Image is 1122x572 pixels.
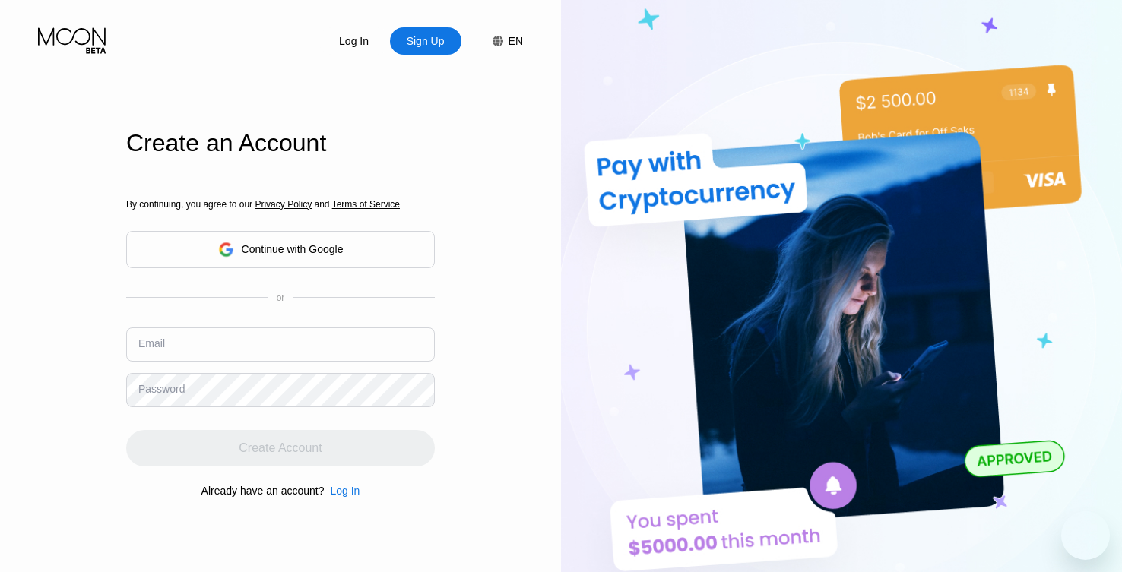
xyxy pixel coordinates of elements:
div: Continue with Google [242,243,344,255]
div: Log In [330,485,360,497]
span: Privacy Policy [255,199,312,210]
div: Sign Up [405,33,446,49]
span: and [312,199,332,210]
div: Already have an account? [201,485,325,497]
iframe: Кнопка запуска окна обмена сообщениями [1061,511,1110,560]
div: Log In [324,485,360,497]
div: Continue with Google [126,231,435,268]
div: EN [509,35,523,47]
div: Create an Account [126,129,435,157]
div: Log In [319,27,390,55]
div: EN [477,27,523,55]
div: Sign Up [390,27,461,55]
span: Terms of Service [332,199,400,210]
div: or [277,292,285,303]
div: Log In [338,33,370,49]
div: Password [138,383,185,395]
div: Email [138,337,165,349]
div: By continuing, you agree to our [126,199,435,210]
